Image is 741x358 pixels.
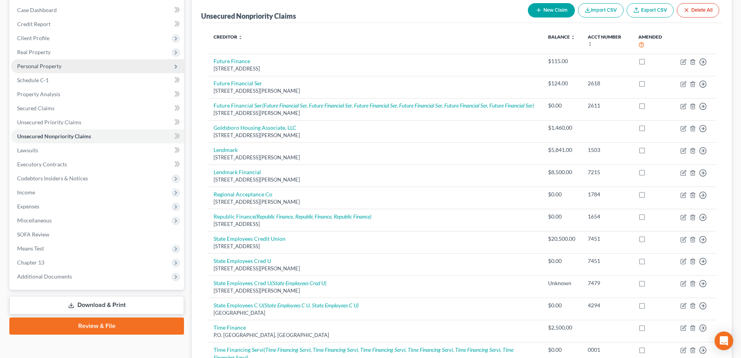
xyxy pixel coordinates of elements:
div: $1,460.00 [548,124,575,132]
div: 1503 [588,146,626,154]
a: Regional Acceptance Co [214,191,272,198]
span: Expenses [17,203,39,210]
i: (Republic Finance, Republic Finance, Republic Finance) [255,213,371,220]
span: Lawsuits [17,147,38,153]
div: 7451 [588,235,626,243]
div: Open Intercom Messenger [715,332,733,350]
div: $5,841.00 [548,146,575,154]
div: [STREET_ADDRESS] [214,220,536,228]
div: [GEOGRAPHIC_DATA] [214,309,536,317]
a: Lawsuits [11,143,184,157]
a: Secured Claims [11,101,184,115]
i: (Future Financial Ser, Future Financial Ser, Future Financial Ser, Future Financial Ser, Future F... [262,102,534,109]
span: Secured Claims [17,105,54,111]
i: unfold_more [571,35,575,40]
div: [STREET_ADDRESS][PERSON_NAME] [214,265,536,272]
a: Download & Print [9,296,184,314]
div: 1654 [588,213,626,220]
i: unfold_more [238,35,243,40]
span: Case Dashboard [17,7,57,13]
div: [STREET_ADDRESS][PERSON_NAME] [214,109,536,117]
a: Schedule C-1 [11,73,184,87]
span: Unsecured Nonpriority Claims [17,133,91,139]
div: $115.00 [548,57,575,65]
button: New Claim [528,3,575,18]
button: Delete All [677,3,719,18]
a: State Employees Cred U [214,257,271,264]
span: Income [17,189,35,196]
a: Executory Contracts [11,157,184,171]
span: Additional Documents [17,273,72,280]
span: Chapter 13 [17,259,44,266]
div: 7215 [588,168,626,176]
a: State Employees Credit Union [214,235,286,242]
a: Export CSV [627,3,674,18]
div: 7451 [588,257,626,265]
span: Unsecured Priority Claims [17,119,81,125]
div: 0001 [588,346,626,354]
span: Personal Property [17,63,61,69]
a: Unsecured Priority Claims [11,115,184,129]
a: Creditor unfold_more [214,34,243,40]
span: Credit Report [17,21,51,27]
span: Real Property [17,49,51,55]
div: $8,500.00 [548,168,575,176]
a: Future Financial Ser(Future Financial Ser, Future Financial Ser, Future Financial Ser, Future Fin... [214,102,534,109]
a: State Employees Cred U(State Employees Cred U) [214,280,326,286]
th: Amended [632,29,674,54]
div: $0.00 [548,102,575,109]
i: unfold_more [588,42,592,46]
a: Property Analysis [11,87,184,101]
span: Codebtors Insiders & Notices [17,175,88,182]
span: Miscellaneous [17,217,52,224]
span: Executory Contracts [17,161,67,168]
div: P.O. [GEOGRAPHIC_DATA], [GEOGRAPHIC_DATA] [214,332,536,339]
div: [STREET_ADDRESS][PERSON_NAME] [214,154,536,161]
div: $0.00 [548,346,575,354]
div: [STREET_ADDRESS][PERSON_NAME] [214,176,536,183]
span: Means Test [17,245,44,252]
i: (State Employees Cred U) [271,280,326,286]
div: 2611 [588,102,626,109]
div: [STREET_ADDRESS] [214,243,536,250]
a: Republic Finance(Republic Finance, Republic Finance, Republic Finance) [214,213,371,220]
div: [STREET_ADDRESS] [214,65,536,72]
a: Case Dashboard [11,3,184,17]
span: Property Analysis [17,91,60,97]
div: Unknown [548,279,575,287]
div: 7479 [588,279,626,287]
a: Unsecured Nonpriority Claims [11,129,184,143]
div: Unsecured Nonpriority Claims [201,11,296,21]
div: $0.00 [548,257,575,265]
a: Future Financial Ser [214,80,262,86]
span: SOFA Review [17,231,49,238]
a: SOFA Review [11,227,184,242]
i: (State Employees C U, State Employees C U) [263,302,359,309]
div: 2618 [588,79,626,87]
a: State Employees C U(State Employees C U, State Employees C U) [214,302,359,309]
div: $0.00 [548,190,575,198]
a: Credit Report [11,17,184,31]
a: Balance unfold_more [548,34,575,40]
a: Lendmark [214,146,238,153]
div: $20,500.00 [548,235,575,243]
div: $124.00 [548,79,575,87]
a: Acct Number unfold_more [588,34,621,46]
div: $0.00 [548,302,575,309]
span: Client Profile [17,35,49,41]
a: Lendmark Financial [214,169,261,175]
div: 1784 [588,190,626,198]
div: $0.00 [548,213,575,220]
div: [STREET_ADDRESS][PERSON_NAME] [214,87,536,95]
div: [STREET_ADDRESS][PERSON_NAME] [214,132,536,139]
a: Time Finance [214,324,246,331]
button: Import CSV [578,3,624,18]
span: Schedule C-1 [17,77,49,83]
div: $2,500.00 [548,324,575,332]
a: Review & File [9,317,184,335]
a: Goldsboro Housing Associate, LLC [214,124,296,131]
a: Future Finance [214,58,250,64]
div: 4294 [588,302,626,309]
div: [STREET_ADDRESS][PERSON_NAME] [214,287,536,295]
div: [STREET_ADDRESS][PERSON_NAME] [214,198,536,206]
